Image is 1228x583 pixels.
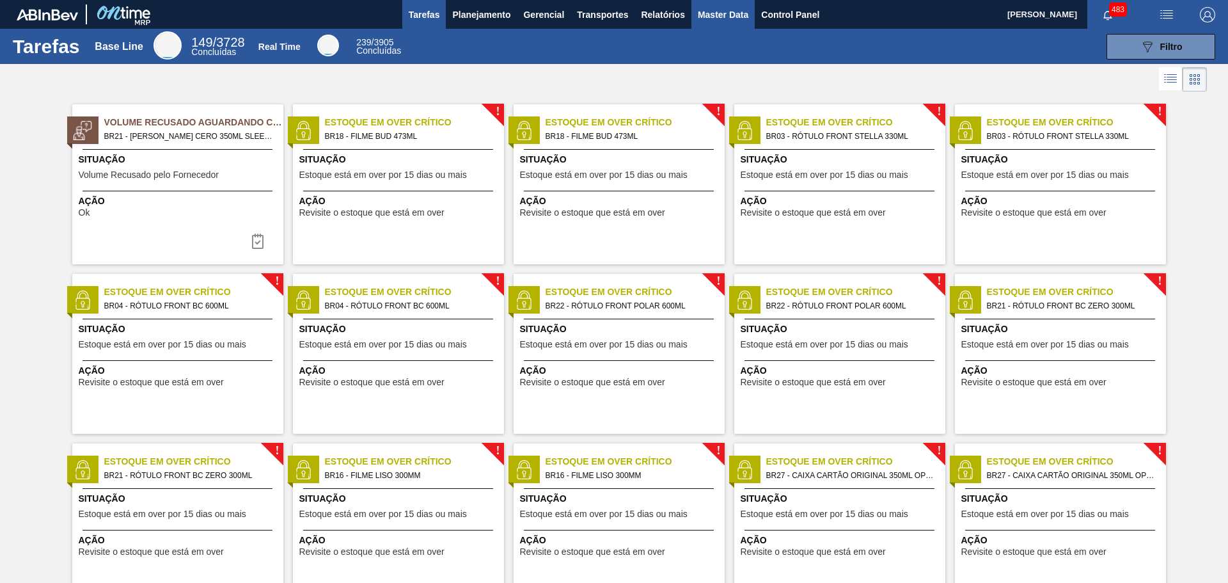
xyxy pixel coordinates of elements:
[496,107,500,116] span: !
[961,208,1106,218] span: Revisite o estoque que está em over
[299,195,501,208] span: Ação
[741,323,942,336] span: Situação
[546,285,725,299] span: Estoque em Over Crítico
[766,455,945,468] span: Estoque em Over Crítico
[956,121,975,140] img: status
[520,364,721,378] span: Ação
[79,208,90,218] span: Ok
[956,460,975,479] img: status
[325,285,504,299] span: Estoque em Over Crítico
[104,468,273,483] span: BR21 - RÓTULO FRONT BC ZERO 300ML
[520,153,721,166] span: Situação
[735,460,754,479] img: status
[325,116,504,129] span: Estoque em Over Crítico
[716,107,720,116] span: !
[299,378,445,387] span: Revisite o estoque que está em over
[937,107,941,116] span: !
[73,121,92,140] img: status
[242,228,273,254] div: Completar tarefa: 30206025
[514,460,533,479] img: status
[520,492,721,506] span: Situação
[1183,67,1207,92] div: Visão em Cards
[104,299,273,313] span: BR04 - RÓTULO FRONT BC 600ML
[325,455,504,468] span: Estoque em Over Crítico
[1159,7,1174,22] img: userActions
[79,534,280,547] span: Ação
[299,492,501,506] span: Situação
[104,455,283,468] span: Estoque em Over Crítico
[514,291,533,310] img: status
[79,364,280,378] span: Ação
[961,195,1163,208] span: Ação
[299,323,501,336] span: Situação
[961,323,1163,336] span: Situação
[741,153,942,166] span: Situação
[961,153,1163,166] span: Situação
[325,129,494,143] span: BR18 - FILME BUD 473ML
[79,492,280,506] span: Situação
[356,45,401,56] span: Concluídas
[741,492,942,506] span: Situação
[741,534,942,547] span: Ação
[961,509,1129,519] span: Estoque está em over por 15 dias ou mais
[520,195,721,208] span: Ação
[741,170,908,180] span: Estoque está em over por 15 dias ou mais
[523,7,564,22] span: Gerencial
[1160,42,1183,52] span: Filtro
[496,446,500,456] span: !
[741,340,908,349] span: Estoque está em over por 15 dias ou mais
[546,468,714,483] span: BR16 - FILME LISO 300MM
[987,455,1166,468] span: Estoque em Over Crítico
[250,234,265,249] img: icon-task-complete
[520,340,688,349] span: Estoque está em over por 15 dias ou mais
[356,37,393,47] span: / 3905
[741,378,886,387] span: Revisite o estoque que está em over
[79,195,280,208] span: Ação
[716,276,720,286] span: !
[577,7,628,22] span: Transportes
[741,364,942,378] span: Ação
[191,35,212,49] span: 149
[299,170,467,180] span: Estoque está em over por 15 dias ou mais
[104,116,283,129] span: Volume Recusado Aguardando Ciência
[520,534,721,547] span: Ação
[299,364,501,378] span: Ação
[299,547,445,557] span: Revisite o estoque que está em over
[409,7,440,22] span: Tarefas
[95,41,143,52] div: Base Line
[325,468,494,483] span: BR16 - FILME LISO 300MM
[937,276,941,286] span: !
[496,276,500,286] span: !
[191,37,244,56] div: Base Line
[242,228,273,254] button: icon-task-complete
[294,121,313,140] img: status
[520,170,688,180] span: Estoque está em over por 15 dias ou mais
[299,208,445,218] span: Revisite o estoque que está em over
[961,340,1129,349] span: Estoque está em over por 15 dias ou mais
[961,378,1106,387] span: Revisite o estoque que está em over
[73,291,92,310] img: status
[13,39,80,54] h1: Tarefas
[79,547,224,557] span: Revisite o estoque que está em over
[1159,67,1183,92] div: Visão em Lista
[766,468,935,483] span: BR27 - CAIXA CARTÃO ORIGINAL 350ML OPEN CORNER
[191,35,244,49] span: / 3728
[761,7,819,22] span: Control Panel
[325,299,494,313] span: BR04 - RÓTULO FRONT BC 600ML
[299,153,501,166] span: Situação
[294,291,313,310] img: status
[546,299,714,313] span: BR22 - RÓTULO FRONT POLAR 600ML
[299,509,467,519] span: Estoque está em over por 15 dias ou mais
[294,460,313,479] img: status
[317,35,339,56] div: Real Time
[766,116,945,129] span: Estoque em Over Crítico
[514,121,533,140] img: status
[961,364,1163,378] span: Ação
[79,340,246,349] span: Estoque está em over por 15 dias ou mais
[961,534,1163,547] span: Ação
[741,509,908,519] span: Estoque está em over por 15 dias ou mais
[1158,107,1161,116] span: !
[356,37,371,47] span: 239
[104,129,273,143] span: BR21 - LATA CORONA CERO 350ML SLEEK Volume - 624882
[641,7,684,22] span: Relatórios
